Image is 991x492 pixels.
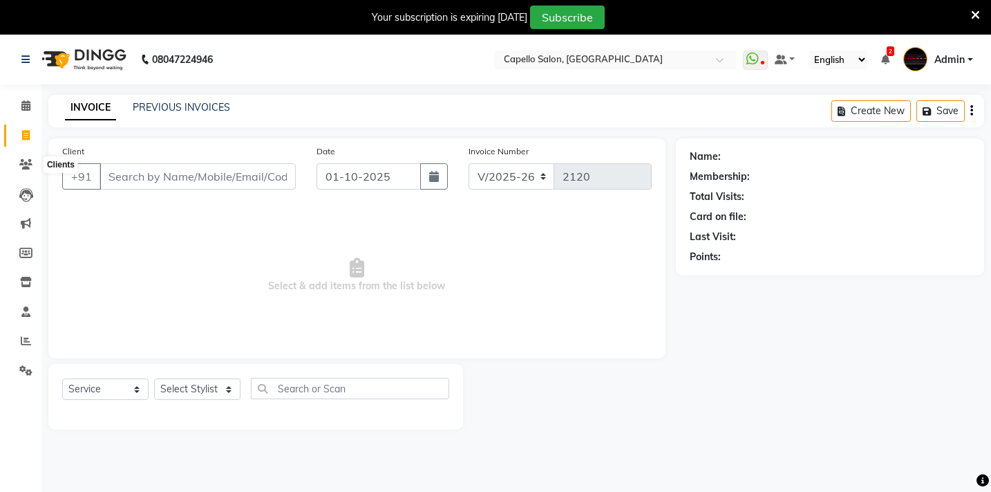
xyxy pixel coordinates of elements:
div: Last Visit: [690,230,736,244]
input: Search or Scan [251,378,449,399]
button: Save [916,100,965,122]
div: Card on file: [690,210,746,224]
a: PREVIOUS INVOICES [133,101,230,113]
span: Admin [934,53,965,67]
label: Date [317,145,335,158]
div: Points: [690,250,721,264]
label: Invoice Number [469,145,529,158]
div: Clients [44,156,78,173]
span: 2 [887,46,894,56]
button: +91 [62,163,101,190]
input: Search by Name/Mobile/Email/Code [100,163,296,190]
img: logo [35,40,130,79]
button: Create New [831,100,911,122]
a: 2 [881,53,889,66]
div: Membership: [690,170,750,184]
img: Admin [903,47,927,71]
span: Select & add items from the list below [62,206,652,345]
div: Total Visits: [690,190,744,204]
label: Client [62,145,84,158]
button: Subscribe [530,6,605,29]
a: INVOICE [65,95,116,120]
div: Your subscription is expiring [DATE] [372,10,527,25]
div: Name: [690,149,721,164]
b: 08047224946 [152,40,213,79]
